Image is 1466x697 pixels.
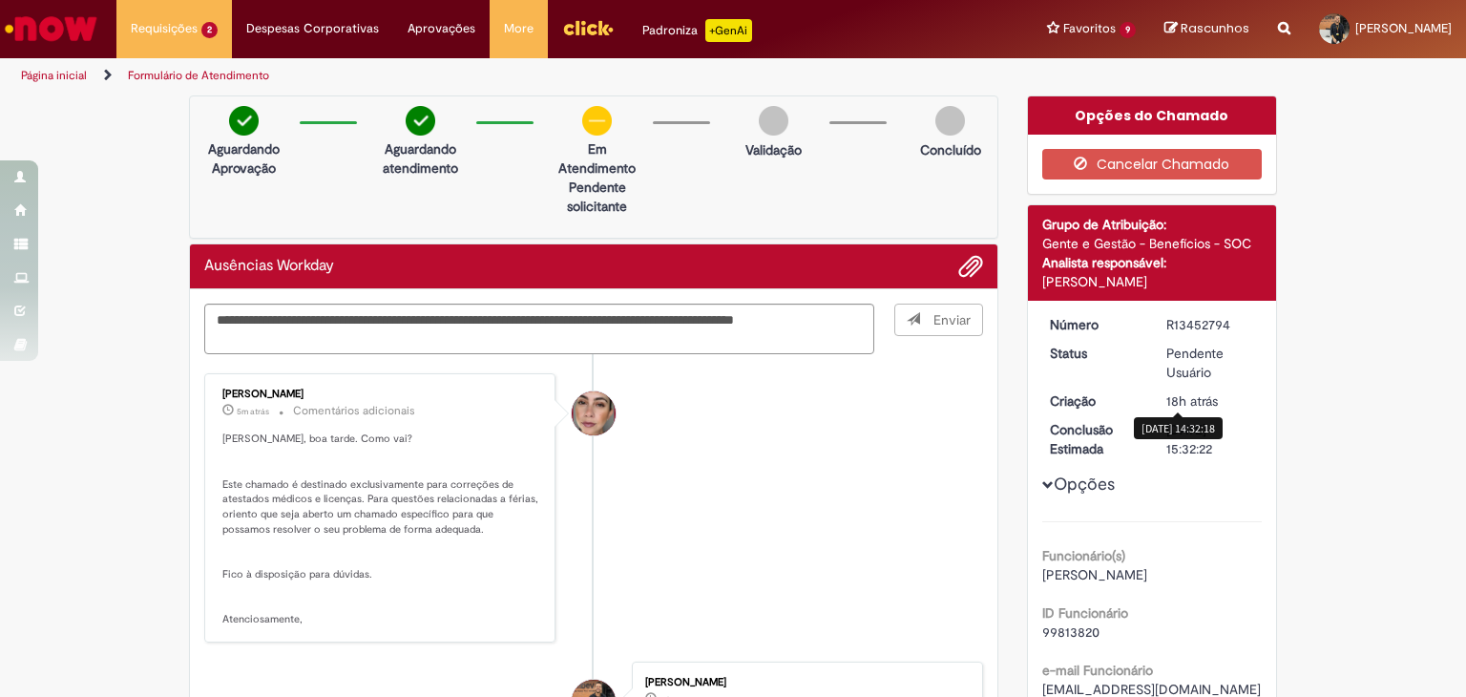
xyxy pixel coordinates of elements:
div: R13452794 [1166,315,1255,334]
div: [PERSON_NAME] [1042,272,1263,291]
a: Página inicial [21,68,87,83]
img: img-circle-grey.png [759,106,788,136]
button: Adicionar anexos [958,254,983,279]
span: Aprovações [408,19,475,38]
small: Comentários adicionais [293,403,415,419]
img: check-circle-green.png [229,106,259,136]
div: 27/08/2025 14:32:18 [1166,391,1255,411]
span: 18h atrás [1166,392,1218,410]
span: 5m atrás [237,406,269,417]
b: e-mail Funcionário [1042,662,1153,679]
div: [PERSON_NAME] [222,389,540,400]
div: [PERSON_NAME] [645,677,963,688]
img: check-circle-green.png [406,106,435,136]
p: Em Atendimento [551,139,643,178]
img: ServiceNow [2,10,100,48]
time: 28/08/2025 08:39:21 [237,406,269,417]
dt: Status [1036,344,1153,363]
span: More [504,19,534,38]
textarea: Digite sua mensagem aqui... [204,304,874,355]
span: 9 [1120,22,1136,38]
div: Gente e Gestão - Benefícios - SOC [1042,234,1263,253]
p: Pendente solicitante [551,178,643,216]
span: [PERSON_NAME] [1355,20,1452,36]
div: Grupo de Atribuição: [1042,215,1263,234]
dt: Criação [1036,391,1153,411]
p: Aguardando atendimento [374,139,467,178]
span: Rascunhos [1181,19,1249,37]
p: Concluído [920,140,981,159]
span: [PERSON_NAME] [1042,566,1147,583]
span: 99813820 [1042,623,1099,641]
dt: Conclusão Estimada [1036,420,1153,458]
h2: Ausências Workday Histórico de tíquete [204,258,334,275]
div: [DATE] 14:32:18 [1134,417,1223,439]
p: Validação [745,140,802,159]
ul: Trilhas de página [14,58,963,94]
span: Requisições [131,19,198,38]
p: +GenAi [705,19,752,42]
span: Favoritos [1063,19,1116,38]
p: [PERSON_NAME], boa tarde. Como vai? Este chamado é destinado exclusivamente para correções de ate... [222,432,540,626]
img: img-circle-grey.png [935,106,965,136]
span: 2 [201,22,218,38]
dt: Número [1036,315,1153,334]
img: circle-minus.png [582,106,612,136]
div: Pendente Usuário [1166,344,1255,382]
img: click_logo_yellow_360x200.png [562,13,614,42]
div: Opções do Chamado [1028,96,1277,135]
button: Cancelar Chamado [1042,149,1263,180]
a: Rascunhos [1164,20,1249,38]
div: Analista responsável: [1042,253,1263,272]
p: Aguardando Aprovação [198,139,290,178]
b: ID Funcionário [1042,604,1128,622]
span: Despesas Corporativas [246,19,379,38]
div: Ariane Ruiz Amorim [572,391,616,435]
b: Funcionário(s) [1042,547,1125,564]
div: Padroniza [642,19,752,42]
a: Formulário de Atendimento [128,68,269,83]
